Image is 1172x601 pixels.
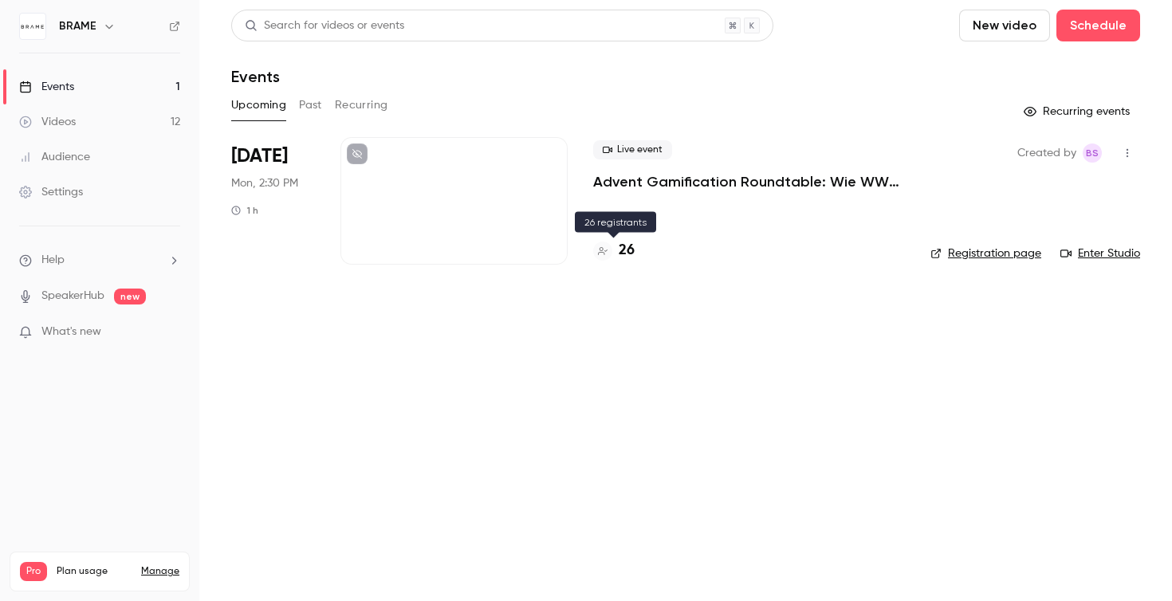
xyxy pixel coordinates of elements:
span: Live event [593,140,672,159]
div: Search for videos or events [245,18,404,34]
span: new [114,289,146,304]
button: New video [959,10,1050,41]
div: Events [19,79,74,95]
button: Past [299,92,322,118]
span: Pro [20,562,47,581]
span: Braam Swart [1083,143,1102,163]
span: What's new [41,324,101,340]
a: Registration page [930,246,1041,261]
img: BRAME [20,14,45,39]
div: Audience [19,149,90,165]
a: Manage [141,565,179,578]
div: Settings [19,184,83,200]
span: Plan usage [57,565,132,578]
span: BS [1086,143,1099,163]
a: Enter Studio [1060,246,1140,261]
h6: BRAME [59,18,96,34]
span: Mon, 2:30 PM [231,175,298,191]
a: Advent Gamification Roundtable: Wie WWZ und SalzburgMilch mit Gamification Kunden begeistern und ... [593,172,905,191]
span: [DATE] [231,143,288,169]
div: 1 h [231,204,258,217]
span: Help [41,252,65,269]
a: SpeakerHub [41,288,104,304]
a: 26 [593,240,635,261]
span: Created by [1017,143,1076,163]
button: Recurring events [1017,99,1140,124]
button: Schedule [1056,10,1140,41]
button: Upcoming [231,92,286,118]
iframe: Noticeable Trigger [161,325,180,340]
li: help-dropdown-opener [19,252,180,269]
div: Sep 22 Mon, 2:30 PM (Europe/Berlin) [231,137,315,265]
button: Recurring [335,92,388,118]
div: Videos [19,114,76,130]
h1: Events [231,67,280,86]
h4: 26 [619,240,635,261]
